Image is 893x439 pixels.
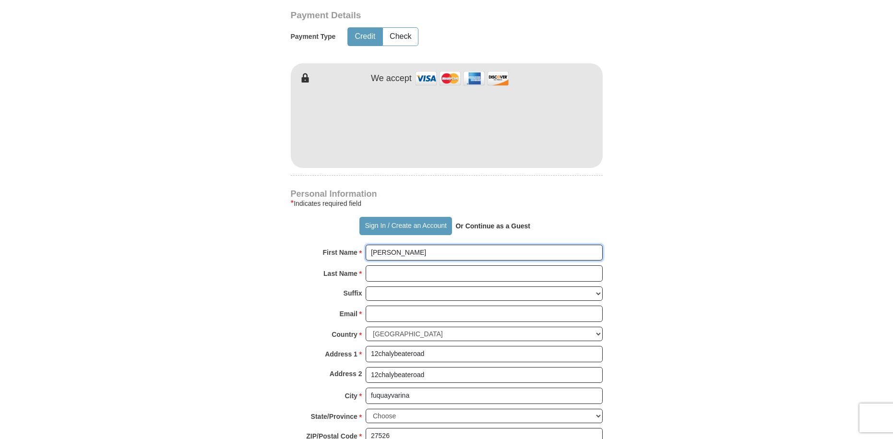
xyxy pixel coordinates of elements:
div: Indicates required field [291,198,603,209]
strong: State/Province [311,410,357,423]
h4: We accept [371,73,412,84]
h4: Personal Information [291,190,603,198]
strong: Suffix [344,286,362,300]
h3: Payment Details [291,10,536,21]
strong: Address 1 [325,347,357,361]
strong: First Name [323,246,357,259]
strong: Last Name [323,267,357,280]
strong: Email [340,307,357,320]
strong: City [345,389,357,403]
button: Credit [348,28,382,46]
strong: Country [332,328,357,341]
button: Sign In / Create an Account [359,217,452,235]
button: Check [383,28,418,46]
strong: Or Continue as a Guest [455,222,530,230]
strong: Address 2 [330,367,362,380]
img: credit cards accepted [414,68,510,89]
h5: Payment Type [291,33,336,41]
